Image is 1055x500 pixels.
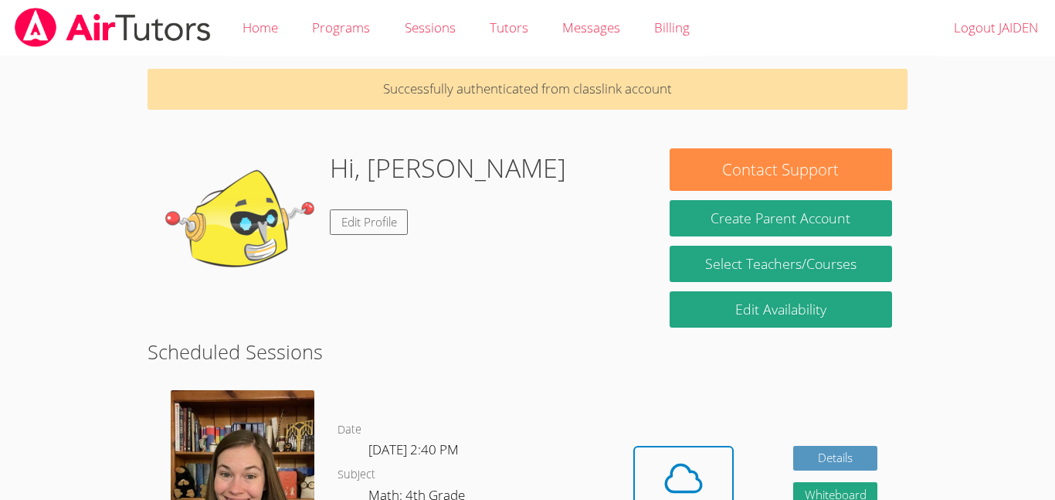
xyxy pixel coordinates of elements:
img: airtutors_banner-c4298cdbf04f3fff15de1276eac7730deb9818008684d7c2e4769d2f7ddbe033.png [13,8,212,47]
dt: Subject [338,465,375,485]
p: Successfully authenticated from classlink account [148,69,907,110]
a: Edit Profile [330,209,409,235]
img: default.png [163,148,317,303]
a: Edit Availability [670,291,892,328]
dt: Date [338,420,361,440]
h1: Hi, [PERSON_NAME] [330,148,566,188]
button: Contact Support [670,148,892,191]
button: Create Parent Account [670,200,892,236]
h2: Scheduled Sessions [148,337,907,366]
a: Select Teachers/Courses [670,246,892,282]
a: Details [793,446,878,471]
span: Messages [562,19,620,36]
span: [DATE] 2:40 PM [368,440,459,458]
